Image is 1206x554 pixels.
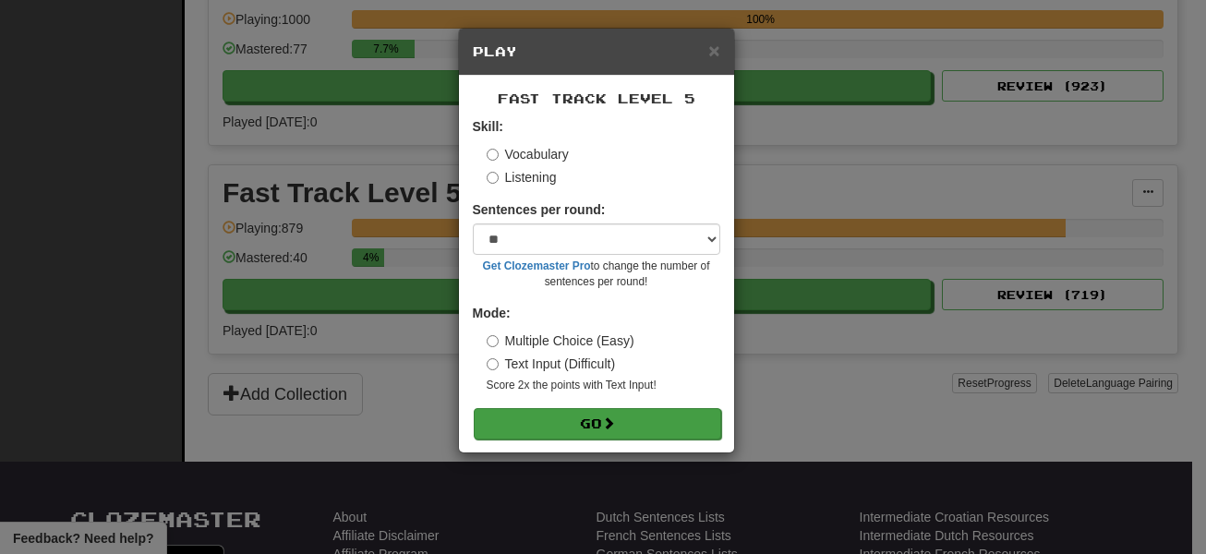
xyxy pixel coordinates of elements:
[483,259,591,272] a: Get Clozemaster Pro
[474,408,721,440] button: Go
[473,259,720,290] small: to change the number of sentences per round!
[487,378,720,393] small: Score 2x the points with Text Input !
[487,358,499,370] input: Text Input (Difficult)
[487,335,499,347] input: Multiple Choice (Easy)
[487,172,499,184] input: Listening
[498,90,695,106] span: Fast Track Level 5
[487,145,569,163] label: Vocabulary
[473,200,606,219] label: Sentences per round:
[487,355,616,373] label: Text Input (Difficult)
[487,149,499,161] input: Vocabulary
[487,331,634,350] label: Multiple Choice (Easy)
[708,41,719,60] button: Close
[473,119,503,134] strong: Skill:
[708,40,719,61] span: ×
[473,306,511,320] strong: Mode:
[487,168,557,187] label: Listening
[473,42,720,61] h5: Play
